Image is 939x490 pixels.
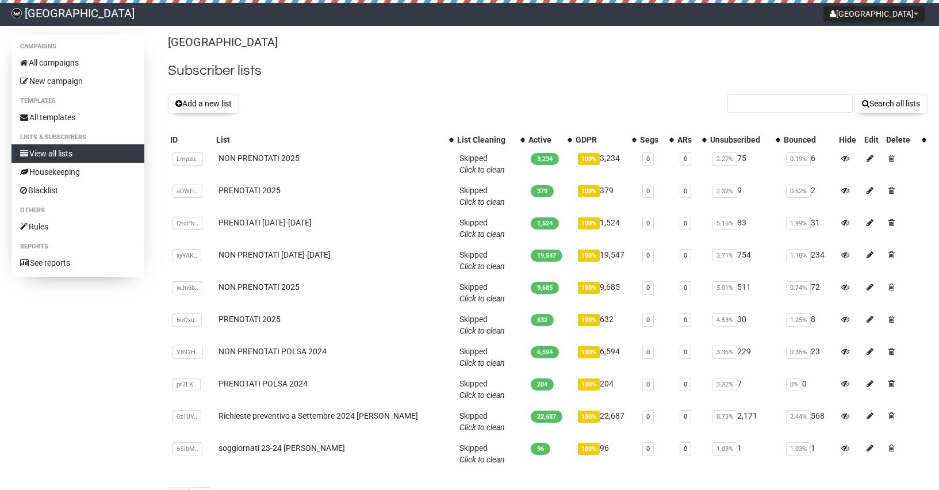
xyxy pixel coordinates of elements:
td: 9,685 [573,277,638,309]
a: 0 [646,187,650,195]
td: 3,234 [573,148,638,180]
a: PRENOTATI 2025 [219,315,281,324]
a: New campaign [12,72,144,90]
div: Bounced [784,134,834,146]
span: 100% [578,185,600,197]
th: Active: No sort applied, activate to apply an ascending sort [526,132,573,148]
span: Skipped [459,347,505,367]
span: 5.01% [712,281,737,294]
a: 0 [684,220,687,227]
span: 100% [578,346,600,358]
span: 2.32% [712,185,737,198]
button: Search all lists [854,94,927,113]
div: List Cleaning [457,134,515,146]
td: 0 [781,373,837,405]
a: 0 [684,413,687,420]
a: soggiornati 23-24 [PERSON_NAME] [219,443,345,453]
a: 0 [684,284,687,292]
a: NON PRENOTATI [DATE]-[DATE] [219,250,331,259]
span: 4.53% [712,313,737,327]
a: Click to clean [459,197,505,206]
td: 2,171 [708,405,781,438]
div: Edit [864,134,881,146]
span: 1,524 [531,217,559,229]
span: 3.36% [712,346,737,359]
div: GDPR [576,134,626,146]
td: 568 [781,405,837,438]
span: 3,234 [531,153,559,165]
span: xyYAK.. [173,249,201,262]
div: Active [528,134,562,146]
a: Click to clean [459,358,505,367]
td: 19,547 [573,244,638,277]
a: 0 [684,445,687,453]
a: Richieste preventivo a Settembre 2024 [PERSON_NAME] [219,411,418,420]
span: 2.27% [712,152,737,166]
img: 6e8d2b3c94bea7968a1822fb6b83cc24 [12,8,22,18]
span: Skipped [459,154,505,174]
span: Skipped [459,443,505,464]
span: Skipped [459,379,505,400]
td: 23 [781,341,837,373]
span: 3.71% [712,249,737,262]
a: Click to clean [459,294,505,303]
span: aDWFi.. [173,185,202,198]
li: Lists & subscribers [12,131,144,144]
span: 8.73% [712,410,737,423]
span: 0.35% [786,346,811,359]
span: 96 [531,443,550,455]
button: Add a new list [168,94,239,113]
li: Templates [12,94,144,108]
span: 1.99% [786,217,811,230]
th: List Cleaning: No sort applied, activate to apply an ascending sort [455,132,526,148]
div: Unsubscribed [710,134,770,146]
td: 229 [708,341,781,373]
div: Hide [839,134,860,146]
th: Bounced: No sort applied, sorting is disabled [781,132,837,148]
td: 204 [573,373,638,405]
span: 100% [578,217,600,229]
div: Segs [640,134,664,146]
td: 754 [708,244,781,277]
td: 30 [708,309,781,341]
th: List: No sort applied, activate to apply an ascending sort [214,132,455,148]
div: Delete [886,134,916,146]
td: 1 [708,438,781,470]
span: pr7LK.. [173,378,201,391]
span: Skipped [459,282,505,303]
span: 100% [578,282,600,294]
a: NON PRENOTATI 2025 [219,282,300,292]
p: [GEOGRAPHIC_DATA] [168,35,927,50]
span: 5.16% [712,217,737,230]
td: 511 [708,277,781,309]
li: Others [12,204,144,217]
a: PRENOTATI 2025 [219,186,281,195]
td: 7 [708,373,781,405]
span: Y892H.. [173,346,203,359]
a: Rules [12,217,144,236]
td: 31 [781,212,837,244]
span: 1.18% [786,249,811,262]
td: 8 [781,309,837,341]
td: 234 [781,244,837,277]
a: 0 [646,413,650,420]
td: 1,524 [573,212,638,244]
a: PRENOTATI POLSA 2024 [219,379,308,388]
td: 72 [781,277,837,309]
span: Skipped [459,186,505,206]
span: 6,594 [531,346,559,358]
span: 1.25% [786,313,811,327]
a: 0 [684,155,687,163]
span: 0.19% [786,152,811,166]
span: 9,685 [531,282,559,294]
span: wJn6b.. [173,281,202,294]
td: 6 [781,148,837,180]
a: Blacklist [12,181,144,200]
th: ID: No sort applied, sorting is disabled [168,132,214,148]
span: 3.32% [712,378,737,391]
a: Housekeeping [12,163,144,181]
td: 632 [573,309,638,341]
a: Click to clean [459,423,505,432]
span: 632 [531,314,554,326]
span: 0% [786,378,802,391]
